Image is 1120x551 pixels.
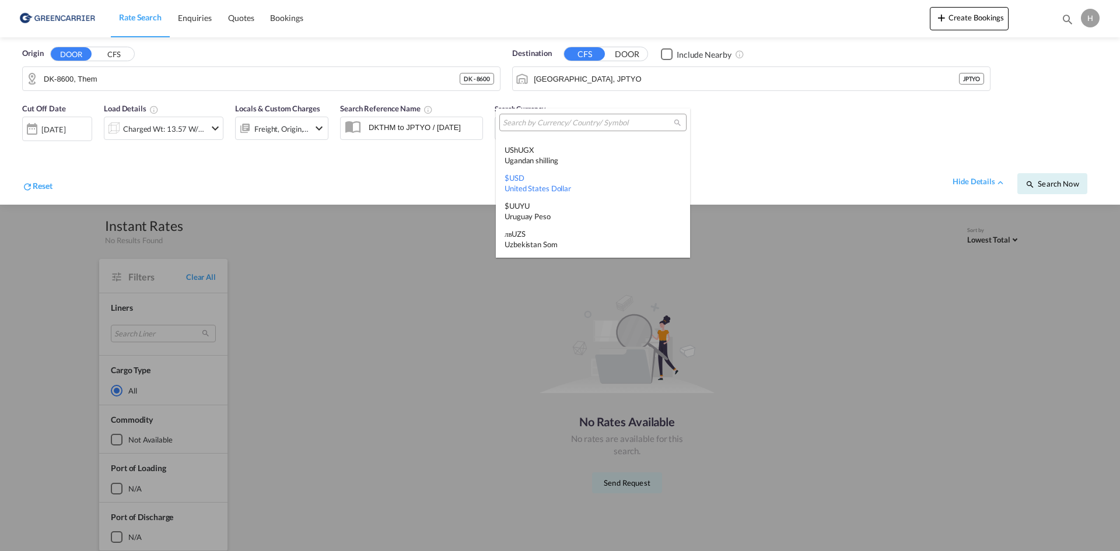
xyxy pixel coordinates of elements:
[505,257,514,266] span: B$
[505,211,681,222] div: Uruguay Peso
[505,229,512,238] span: лв
[505,183,681,194] div: United States Dollar
[505,145,681,166] div: UGX
[505,201,514,210] span: $U
[505,173,509,183] span: $
[505,173,681,194] div: USD
[505,239,681,250] div: Uzbekistan Som
[505,201,681,222] div: UYU
[505,145,518,155] span: USh
[673,118,682,127] md-icon: icon-magnify
[503,118,674,128] input: Search by Currency/ Country/ Symbol
[505,229,681,250] div: UZS
[505,257,681,278] div: VES
[505,155,681,166] div: Ugandan shilling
